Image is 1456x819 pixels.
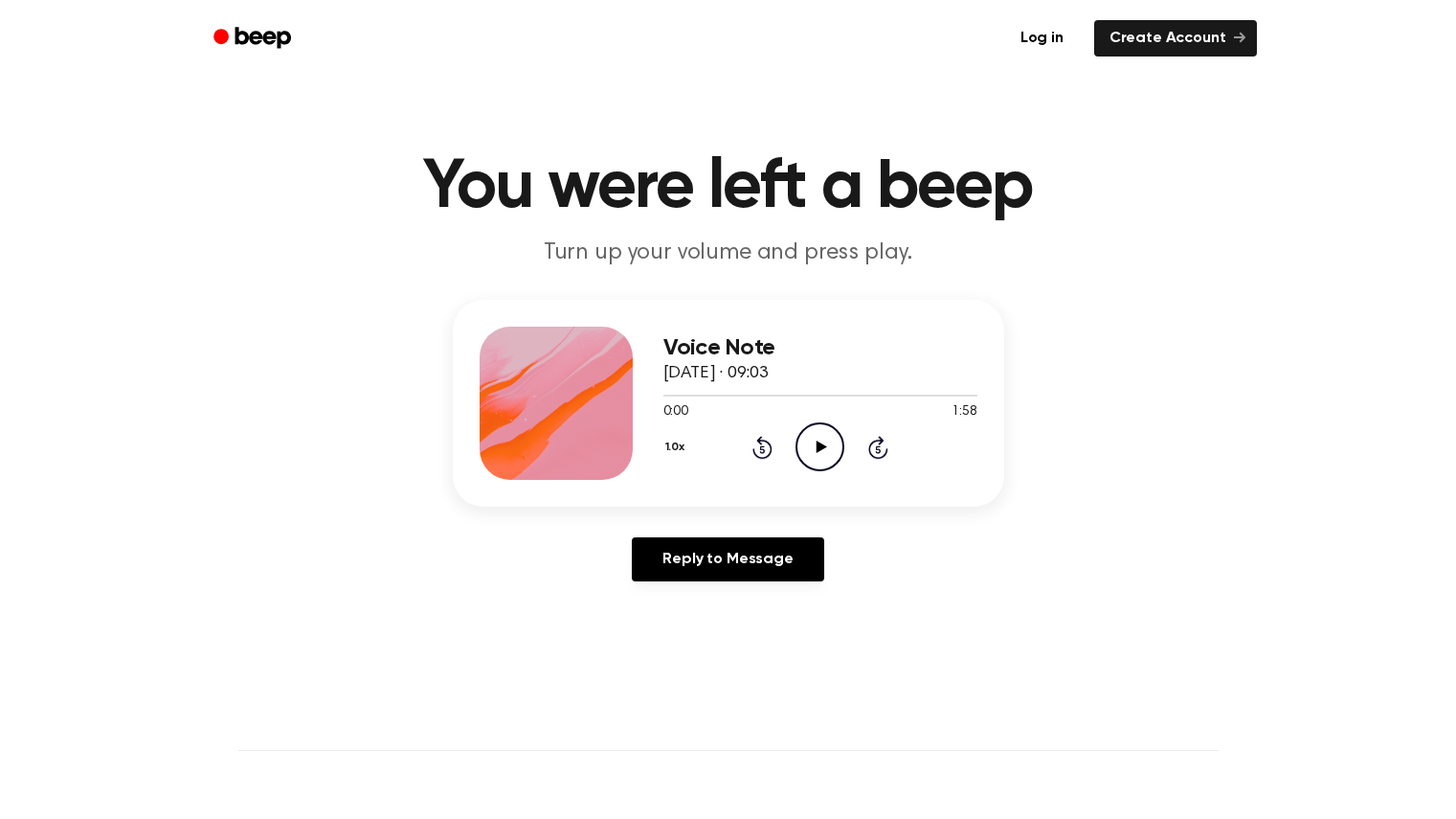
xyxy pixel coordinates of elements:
[663,335,977,361] h3: Voice Note
[632,537,823,581] a: Reply to Message
[200,20,308,57] a: Beep
[361,238,1096,269] p: Turn up your volume and press play.
[663,431,692,464] button: 1.0x
[238,153,1219,222] h1: You were left a beep
[1094,20,1257,57] a: Create Account
[1001,16,1083,60] a: Log in
[663,365,769,382] span: [DATE] · 09:03
[952,402,976,422] span: 1:58
[663,402,688,422] span: 0:00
